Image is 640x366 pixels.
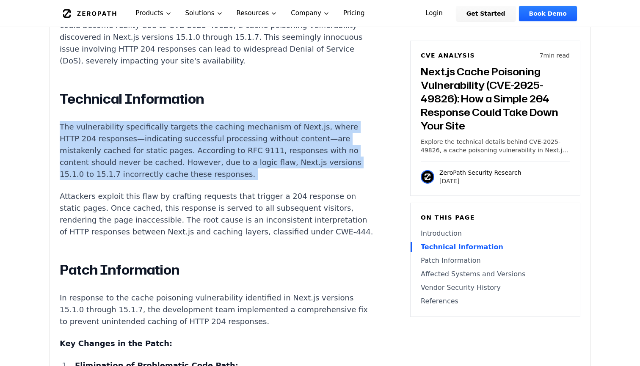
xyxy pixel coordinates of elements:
[60,190,375,238] p: Attackers exploit this flaw by crafting requests that trigger a 204 response on static pages. Onc...
[540,51,570,60] p: 7 min read
[421,51,475,60] h6: CVE Analysis
[456,6,516,21] a: Get Started
[421,283,570,293] a: Vendor Security History
[439,168,521,177] p: ZeroPath Security Research
[421,65,570,132] h3: Next.js Cache Poisoning Vulnerability (CVE-2025-49826): How a Simple 204 Response Could Take Down...
[519,6,577,21] a: Book Demo
[60,91,375,107] h2: Technical Information
[60,339,172,348] strong: Key Changes in the Patch:
[421,138,570,154] p: Explore the technical details behind CVE-2025-49826, a cache poisoning vulnerability in Next.js t...
[421,242,570,252] a: Technical Information
[439,177,521,185] p: [DATE]
[415,6,453,21] a: Login
[60,121,375,180] p: The vulnerability specifically targets the caching mechanism of Next.js, where HTTP 204 responses...
[421,256,570,266] a: Patch Information
[60,292,375,327] p: In response to the cache poisoning vulnerability identified in Next.js versions 15.1.0 through 15...
[421,228,570,239] a: Introduction
[60,261,375,278] h2: Patch Information
[421,269,570,279] a: Affected Systems and Versions
[421,170,434,184] img: ZeroPath Security Research
[421,296,570,306] a: References
[421,213,570,222] h6: On this page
